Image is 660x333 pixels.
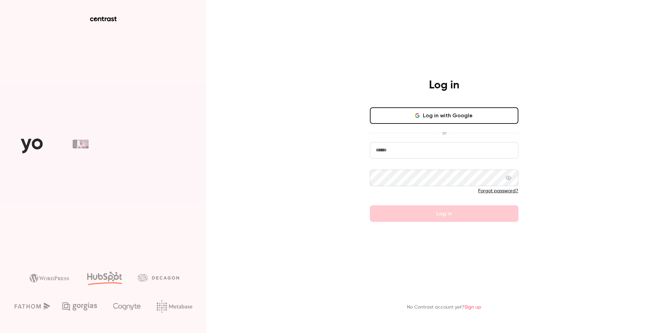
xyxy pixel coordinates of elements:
[138,274,179,281] img: decagon
[464,305,481,310] a: Sign up
[370,107,518,124] button: Log in with Google
[407,304,481,311] p: No Contrast account yet?
[478,189,518,193] a: Forgot password?
[429,78,459,92] h4: Log in
[439,129,450,137] span: or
